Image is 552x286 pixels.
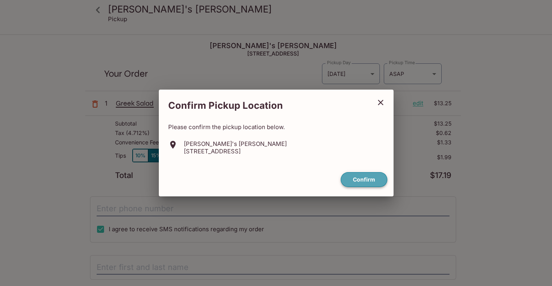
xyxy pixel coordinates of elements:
[371,93,390,112] button: close
[184,140,287,147] p: [PERSON_NAME]'s [PERSON_NAME]
[159,96,371,115] h2: Confirm Pickup Location
[341,172,387,187] button: confirm
[184,147,287,155] p: [STREET_ADDRESS]
[168,123,384,131] p: Please confirm the pickup location below.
